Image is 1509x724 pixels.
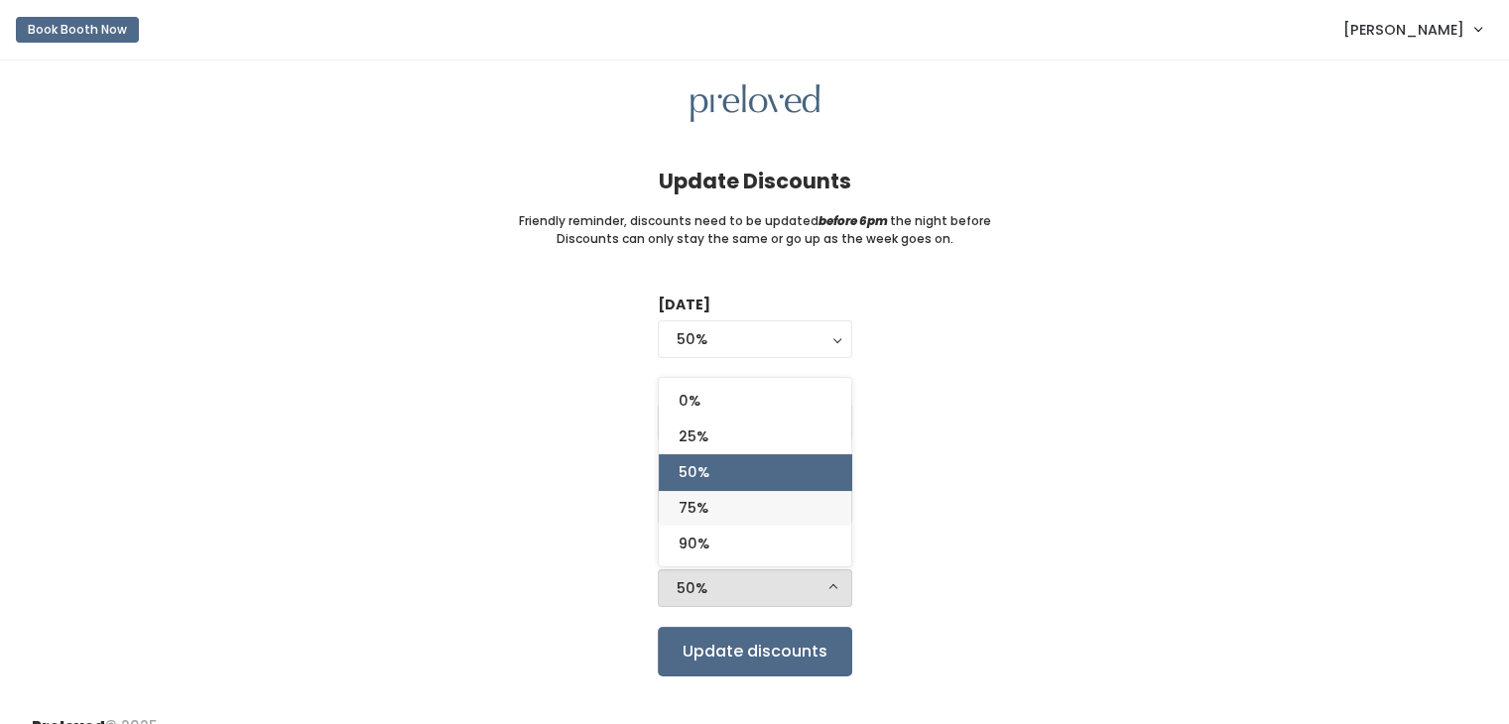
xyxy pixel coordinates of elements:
[658,569,852,607] button: 50%
[557,230,953,248] small: Discounts can only stay the same or go up as the week goes on.
[691,84,819,123] img: preloved logo
[677,328,833,350] div: 50%
[658,320,852,358] button: 50%
[677,577,833,599] div: 50%
[679,497,708,519] span: 75%
[658,378,710,399] label: [DATE]
[658,295,710,315] label: [DATE]
[1323,8,1501,51] a: [PERSON_NAME]
[818,212,888,229] i: before 6pm
[679,461,709,483] span: 50%
[679,425,708,447] span: 25%
[519,212,991,230] small: Friendly reminder, discounts need to be updated the night before
[679,390,700,412] span: 0%
[16,8,139,52] a: Book Booth Now
[658,627,852,676] input: Update discounts
[1343,19,1464,41] span: [PERSON_NAME]
[659,170,851,192] h4: Update Discounts
[679,533,709,554] span: 90%
[16,17,139,43] button: Book Booth Now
